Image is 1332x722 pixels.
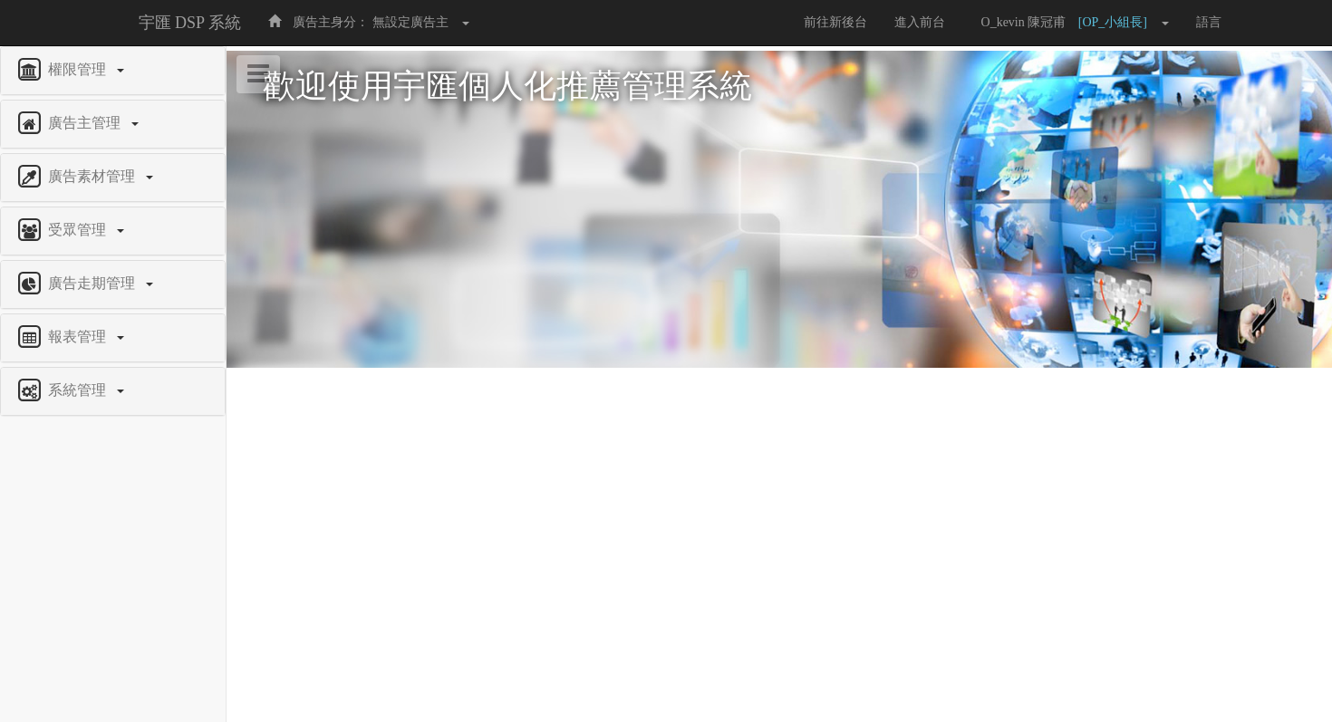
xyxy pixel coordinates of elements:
[43,382,115,398] span: 系統管理
[14,163,211,192] a: 廣告素材管理
[14,323,211,352] a: 報表管理
[43,62,115,77] span: 權限管理
[14,56,211,85] a: 權限管理
[14,110,211,139] a: 廣告主管理
[43,168,144,184] span: 廣告素材管理
[43,329,115,344] span: 報表管理
[14,270,211,299] a: 廣告走期管理
[972,15,1076,29] span: O_kevin 陳冠甫
[14,377,211,406] a: 系統管理
[293,15,369,29] span: 廣告主身分：
[43,222,115,237] span: 受眾管理
[372,15,449,29] span: 無設定廣告主
[43,275,144,291] span: 廣告走期管理
[14,217,211,245] a: 受眾管理
[1078,15,1156,29] span: [OP_小組長]
[43,115,130,130] span: 廣告主管理
[263,69,1296,105] h1: 歡迎使用宇匯個人化推薦管理系統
